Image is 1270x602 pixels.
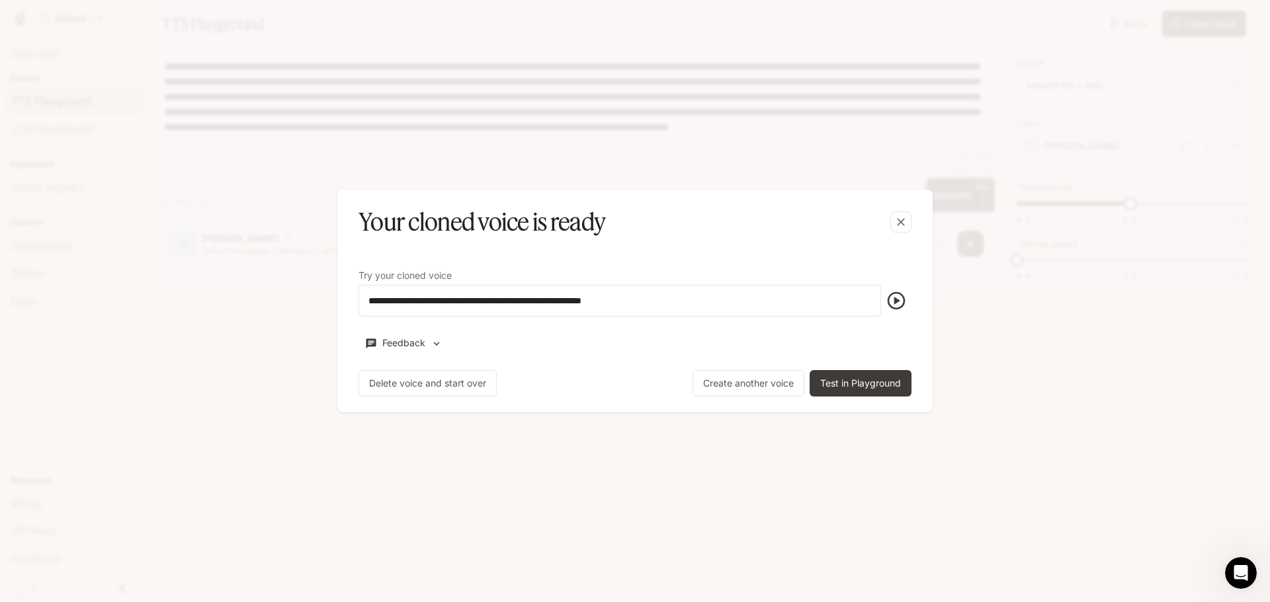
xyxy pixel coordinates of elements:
p: Try your cloned voice [359,271,452,280]
h5: Your cloned voice is ready [359,206,605,239]
button: Test in Playground [810,370,911,396]
button: Feedback [359,332,448,354]
iframe: Intercom live chat [1225,557,1257,589]
button: Delete voice and start over [359,370,497,396]
button: Create another voice [693,370,804,396]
